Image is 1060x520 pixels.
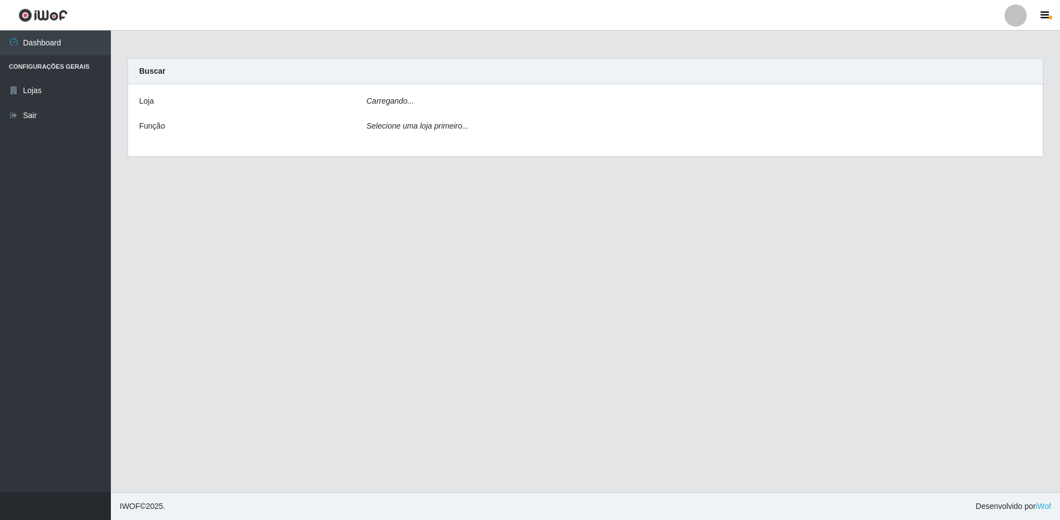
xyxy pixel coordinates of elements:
span: © 2025 . [120,501,165,512]
strong: Buscar [139,67,165,75]
label: Loja [139,95,154,107]
img: CoreUI Logo [18,8,68,22]
label: Função [139,120,165,132]
i: Carregando... [366,96,414,105]
a: iWof [1036,502,1051,511]
span: IWOF [120,502,140,511]
span: Desenvolvido por [976,501,1051,512]
i: Selecione uma loja primeiro... [366,121,468,130]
